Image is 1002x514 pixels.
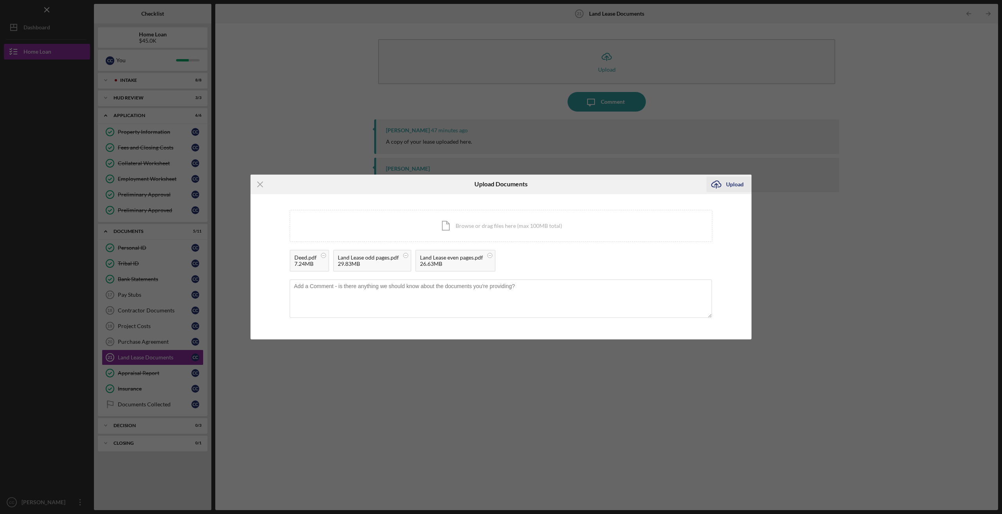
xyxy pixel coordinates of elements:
div: 29.83MB [338,261,399,267]
div: 26.63MB [420,261,483,267]
div: Deed.pdf [294,254,317,261]
div: Land Lease even pages.pdf [420,254,483,261]
button: Upload [706,177,751,192]
h6: Upload Documents [474,180,528,188]
div: Upload [726,177,744,192]
div: 7.24MB [294,261,317,267]
div: Land Lease odd pages.pdf [338,254,399,261]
